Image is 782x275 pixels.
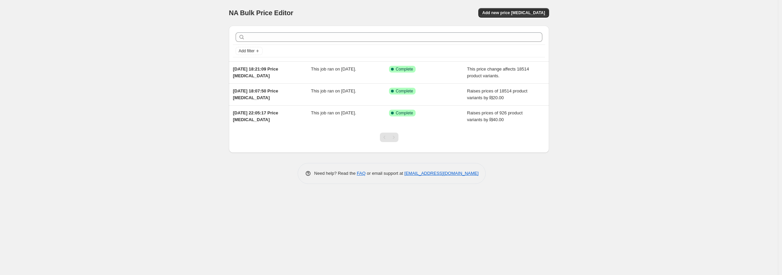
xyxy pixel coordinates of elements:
[239,48,254,54] span: Add filter
[396,66,413,72] span: Complete
[314,171,357,176] span: Need help? Read the
[233,66,278,78] span: [DATE] 18:21:09 Price [MEDICAL_DATA]
[229,9,293,17] span: NA Bulk Price Editor
[396,88,413,94] span: Complete
[311,110,356,115] span: This job ran on [DATE].
[478,8,549,18] button: Add new price [MEDICAL_DATA]
[467,110,523,122] span: Raises prices of 926 product variants by ₪40.00
[311,88,356,93] span: This job ran on [DATE].
[366,171,404,176] span: or email support at
[233,88,278,100] span: [DATE] 18:07:50 Price [MEDICAL_DATA]
[357,171,366,176] a: FAQ
[467,88,528,100] span: Raises prices of 18514 product variants by ₪20.00
[380,133,398,142] nav: Pagination
[233,110,278,122] span: [DATE] 22:05:17 Price [MEDICAL_DATA]
[467,66,529,78] span: This price change affects 18514 product variants.
[396,110,413,116] span: Complete
[311,66,356,72] span: This job ran on [DATE].
[404,171,479,176] a: [EMAIL_ADDRESS][DOMAIN_NAME]
[482,10,545,16] span: Add new price [MEDICAL_DATA]
[236,47,263,55] button: Add filter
